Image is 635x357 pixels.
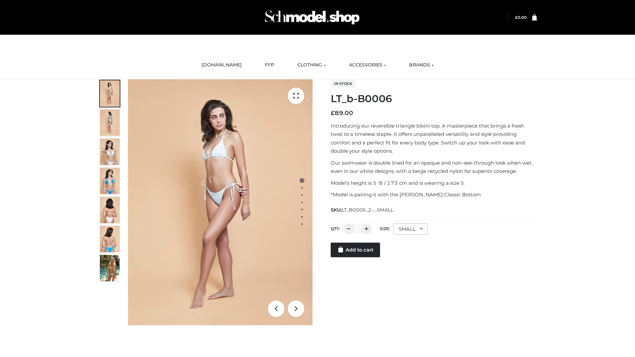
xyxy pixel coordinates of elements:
label: Size: [380,226,390,231]
a: CLOTHING [292,58,331,72]
img: Arieltop_CloudNine_AzureSky2.jpg [100,255,120,281]
span: £ [515,15,518,20]
p: *Model is pairing it with the [PERSON_NAME] Classic Bottom [331,190,537,199]
img: Schmodel Admin 964 [263,4,362,30]
span: LT_B0006_2-_-SMALL [342,207,393,213]
p: Model’s height is 5 ‘8 / 173 cm and is wearing a size S. [331,179,537,187]
img: ArielClassicBikiniTop_CloudNine_AzureSky_OW114ECO_8-scaled.jpg [100,226,120,252]
a: ACCESSORIES [344,58,391,72]
img: ArielClassicBikiniTop_CloudNine_AzureSky_OW114ECO_1-scaled.jpg [100,80,120,107]
a: £0.00 [515,15,527,20]
div: SMALL [393,223,428,235]
label: QTY: [331,226,340,231]
span: £ [331,109,335,117]
span: SKU: [331,206,394,214]
bdi: 0.00 [515,15,527,20]
img: ArielClassicBikiniTop_CloudNine_AzureSky_OW114ECO_3-scaled.jpg [100,139,120,165]
img: ArielClassicBikiniTop_CloudNine_AzureSky_OW114ECO_1 [128,79,313,325]
p: Our swimwear is double lined for an opaque and non-see-through look when wet, even in our white d... [331,159,537,176]
bdi: 89.00 [331,109,353,117]
h1: LT_b-B0006 [331,93,537,105]
a: Add to cart [331,243,380,257]
img: ArielClassicBikiniTop_CloudNine_AzureSky_OW114ECO_4-scaled.jpg [100,168,120,194]
a: BRANDS [404,58,439,72]
a: FFP [260,58,279,72]
a: [DOMAIN_NAME] [196,58,247,72]
p: Introducing our reversible triangle bikini top. A masterpiece that brings a fresh twist to a time... [331,122,537,155]
img: ArielClassicBikiniTop_CloudNine_AzureSky_OW114ECO_2-scaled.jpg [100,109,120,136]
span: In stock [331,80,356,88]
img: ArielClassicBikiniTop_CloudNine_AzureSky_OW114ECO_7-scaled.jpg [100,197,120,223]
